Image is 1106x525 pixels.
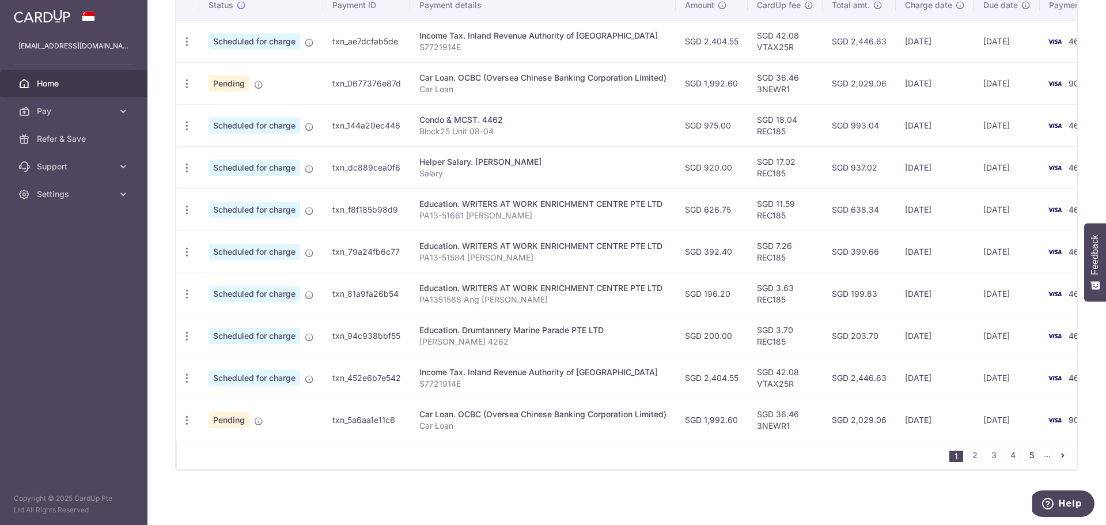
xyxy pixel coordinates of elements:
td: SGD 2,404.55 [676,357,748,399]
nav: pager [949,441,1077,469]
td: SGD 993.04 [823,104,896,146]
span: 4667 [1069,120,1089,130]
td: txn_ae7dcfab5de [323,20,410,62]
td: [DATE] [974,231,1040,273]
p: Car Loan [419,84,666,95]
td: [DATE] [896,62,974,104]
td: [DATE] [974,273,1040,315]
td: SGD 200.00 [676,315,748,357]
span: 4667 [1069,289,1089,299]
td: SGD 2,446.63 [823,357,896,399]
span: 4667 [1069,163,1089,172]
td: SGD 399.66 [823,231,896,273]
td: txn_79a24fb6c77 [323,231,410,273]
td: SGD 2,029.06 [823,399,896,441]
td: SGD 1,992.60 [676,399,748,441]
td: SGD 7.26 REC185 [748,231,823,273]
img: Bank Card [1043,119,1066,133]
td: txn_81a9fa26b54 [323,273,410,315]
a: 2 [968,448,982,462]
td: [DATE] [896,104,974,146]
button: Feedback - Show survey [1084,223,1106,301]
img: Bank Card [1043,35,1066,48]
span: Settings [37,188,113,200]
td: [DATE] [896,188,974,231]
p: Car Loan [419,420,666,432]
span: Pending [209,75,249,92]
p: S7721914E [419,378,666,390]
div: Income Tax. Inland Revenue Authority of [GEOGRAPHIC_DATA] [419,367,666,378]
p: [PERSON_NAME] 4262 [419,336,666,348]
li: ... [1044,448,1051,462]
td: [DATE] [896,273,974,315]
span: 4667 [1069,36,1089,46]
span: 4667 [1069,205,1089,214]
span: Scheduled for charge [209,244,300,260]
a: 5 [1025,448,1039,462]
div: Car Loan. OCBC (Oversea Chinese Banking Corporation Limited) [419,409,666,420]
td: SGD 2,404.55 [676,20,748,62]
span: 9006 [1069,415,1089,425]
td: SGD 3.63 REC185 [748,273,823,315]
span: 4667 [1069,247,1089,256]
img: Bank Card [1043,371,1066,385]
td: [DATE] [974,188,1040,231]
td: [DATE] [896,20,974,62]
img: Bank Card [1043,413,1066,427]
td: SGD 937.02 [823,146,896,188]
td: [DATE] [974,146,1040,188]
img: Bank Card [1043,287,1066,301]
img: Bank Card [1043,245,1066,259]
div: Condo & MCST. 4462 [419,114,666,126]
td: SGD 36.46 3NEWR1 [748,62,823,104]
p: [EMAIL_ADDRESS][DOMAIN_NAME] [18,40,129,52]
span: Scheduled for charge [209,328,300,344]
td: SGD 638.34 [823,188,896,231]
span: Scheduled for charge [209,118,300,134]
span: Pending [209,412,249,428]
td: [DATE] [974,20,1040,62]
td: SGD 42.08 VTAX25R [748,357,823,399]
td: SGD 17.02 REC185 [748,146,823,188]
a: 3 [987,448,1001,462]
td: txn_94c938bbf55 [323,315,410,357]
td: SGD 2,446.63 [823,20,896,62]
div: Income Tax. Inland Revenue Authority of [GEOGRAPHIC_DATA] [419,30,666,41]
td: [DATE] [896,315,974,357]
td: txn_0677376e87d [323,62,410,104]
td: SGD 920.00 [676,146,748,188]
td: SGD 392.40 [676,231,748,273]
span: 9006 [1069,78,1089,88]
td: SGD 626.75 [676,188,748,231]
span: Home [37,78,113,89]
img: Bank Card [1043,329,1066,343]
img: Bank Card [1043,77,1066,90]
span: Scheduled for charge [209,202,300,218]
div: Education. WRITERS AT WORK ENRICHMENT CENTRE PTE LTD [419,282,666,294]
td: [DATE] [896,146,974,188]
td: txn_f8f185b98d9 [323,188,410,231]
span: Refer & Save [37,133,113,145]
p: PA13-51584 [PERSON_NAME] [419,252,666,263]
img: CardUp [14,9,70,23]
div: Car Loan. OCBC (Oversea Chinese Banking Corporation Limited) [419,72,666,84]
td: SGD 42.08 VTAX25R [748,20,823,62]
td: SGD 199.83 [823,273,896,315]
iframe: Opens a widget where you can find more information [1032,490,1094,519]
td: SGD 1,992.60 [676,62,748,104]
td: SGD 975.00 [676,104,748,146]
span: Scheduled for charge [209,370,300,386]
span: Pay [37,105,113,117]
span: Scheduled for charge [209,33,300,50]
a: 4 [1006,448,1020,462]
img: Bank Card [1043,161,1066,175]
td: [DATE] [974,315,1040,357]
div: Education. WRITERS AT WORK ENRICHMENT CENTRE PTE LTD [419,198,666,210]
td: SGD 36.46 3NEWR1 [748,399,823,441]
p: S7721914E [419,41,666,53]
span: 4667 [1069,331,1089,341]
span: Feedback [1090,235,1100,275]
td: SGD 196.20 [676,273,748,315]
td: SGD 203.70 [823,315,896,357]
